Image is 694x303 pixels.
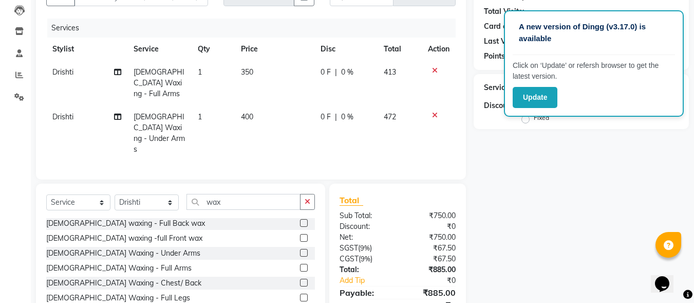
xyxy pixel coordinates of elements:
[241,67,253,77] span: 350
[46,218,205,229] div: [DEMOGRAPHIC_DATA] waxing - Full Back wax
[46,233,202,244] div: [DEMOGRAPHIC_DATA] waxing -full Front wax
[332,210,398,221] div: Sub Total:
[321,67,331,78] span: 0 F
[127,38,192,61] th: Service
[651,262,684,293] iframe: chat widget
[321,112,331,122] span: 0 F
[340,195,363,206] span: Total
[46,263,192,274] div: [DEMOGRAPHIC_DATA] Waxing - Full Arms
[361,255,370,263] span: 9%
[484,6,524,17] div: Total Visits:
[134,67,184,98] span: [DEMOGRAPHIC_DATA] Waxing - Full Arms
[398,264,463,275] div: ₹885.00
[52,67,73,77] span: Drishti
[332,287,398,299] div: Payable:
[341,67,353,78] span: 0 %
[398,210,463,221] div: ₹750.00
[46,38,127,61] th: Stylist
[398,232,463,243] div: ₹750.00
[398,287,463,299] div: ₹885.00
[398,243,463,254] div: ₹67.50
[484,82,531,93] div: Service Total:
[519,21,669,44] p: A new version of Dingg (v3.17.0) is available
[332,275,408,286] a: Add Tip
[534,113,549,122] label: Fixed
[378,38,422,61] th: Total
[198,67,202,77] span: 1
[332,264,398,275] div: Total:
[46,248,200,259] div: [DEMOGRAPHIC_DATA] Waxing - Under Arms
[341,112,353,122] span: 0 %
[484,100,516,111] div: Discount:
[340,254,359,263] span: CGST
[398,221,463,232] div: ₹0
[398,254,463,264] div: ₹67.50
[235,38,314,61] th: Price
[340,243,358,253] span: SGST
[484,36,518,47] div: Last Visit:
[332,232,398,243] div: Net:
[52,112,73,121] span: Drishti
[360,244,370,252] span: 9%
[241,112,253,121] span: 400
[484,21,526,32] div: Card on file:
[335,112,337,122] span: |
[409,275,464,286] div: ₹0
[134,112,185,154] span: [DEMOGRAPHIC_DATA] Waxing - Under Arms
[47,19,463,38] div: Services
[513,60,675,82] p: Click on ‘Update’ or refersh browser to get the latest version.
[335,67,337,78] span: |
[192,38,235,61] th: Qty
[422,38,456,61] th: Action
[513,87,557,108] button: Update
[186,194,301,210] input: Search or Scan
[384,112,396,121] span: 472
[314,38,378,61] th: Disc
[332,221,398,232] div: Discount:
[484,51,507,62] div: Points:
[332,254,398,264] div: ( )
[46,278,201,289] div: [DEMOGRAPHIC_DATA] Waxing - Chest/ Back
[332,243,398,254] div: ( )
[384,67,396,77] span: 413
[198,112,202,121] span: 1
